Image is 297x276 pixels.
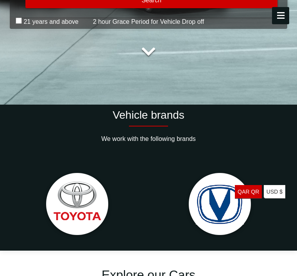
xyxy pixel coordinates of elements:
p: 2 hour Grace Period for Vehicle Drop off [10,17,287,27]
a: QAR QR [235,185,262,199]
p: We work with the following brands [10,134,287,144]
img: Toyota [38,166,116,244]
label: 21 years and above [23,18,79,26]
img: Changan [181,166,259,244]
h2: Vehicle brands [10,109,287,122]
a: USD $ [264,185,285,199]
